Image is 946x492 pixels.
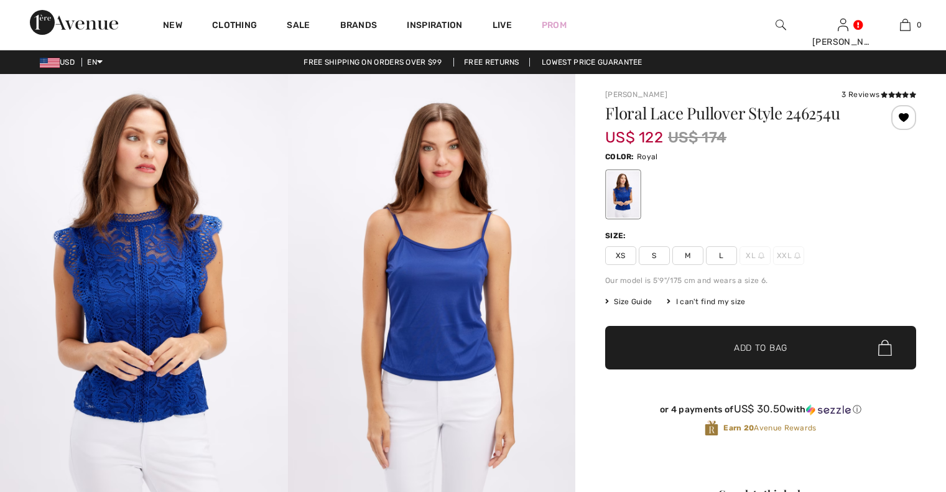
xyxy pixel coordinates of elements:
img: ring-m.svg [794,253,800,259]
span: USD [40,58,80,67]
img: 1ère Avenue [30,10,118,35]
span: Add to Bag [734,341,787,355]
img: search the website [776,17,786,32]
span: S [639,246,670,265]
img: Bag.svg [878,340,892,356]
div: Our model is 5'9"/175 cm and wears a size 6. [605,275,916,286]
a: Sale [287,20,310,33]
span: Royal [637,152,658,161]
div: I can't find my size [667,296,745,307]
a: Prom [542,19,567,32]
span: EN [87,58,103,67]
img: My Info [838,17,848,32]
span: US$ 30.50 [734,402,787,415]
a: Sign In [838,19,848,30]
a: Clothing [212,20,257,33]
a: [PERSON_NAME] [605,90,667,99]
a: Lowest Price Guarantee [532,58,652,67]
span: L [706,246,737,265]
span: M [672,246,703,265]
button: Add to Bag [605,326,916,369]
span: XS [605,246,636,265]
a: New [163,20,182,33]
span: US$ 122 [605,116,663,146]
div: Size: [605,230,629,241]
div: Royal [607,171,639,218]
img: Sezzle [806,404,851,415]
iframe: Opens a widget where you can find more information [866,399,934,430]
a: Free shipping on orders over $99 [294,58,452,67]
div: 3 Reviews [842,89,916,100]
div: [PERSON_NAME] [812,35,873,49]
span: XL [740,246,771,265]
img: My Bag [900,17,911,32]
div: or 4 payments ofUS$ 30.50withSezzle Click to learn more about Sezzle [605,403,916,420]
a: Live [493,19,512,32]
a: Brands [340,20,378,33]
img: US Dollar [40,58,60,68]
img: Avenue Rewards [705,420,718,437]
img: ring-m.svg [758,253,764,259]
span: Avenue Rewards [723,422,816,434]
span: US$ 174 [668,126,726,149]
h1: Floral Lace Pullover Style 246254u [605,105,865,121]
a: Free Returns [453,58,530,67]
a: 0 [874,17,935,32]
span: Inspiration [407,20,462,33]
span: Color: [605,152,634,161]
span: XXL [773,246,804,265]
span: 0 [917,19,922,30]
strong: Earn 20 [723,424,754,432]
div: or 4 payments of with [605,403,916,415]
span: Size Guide [605,296,652,307]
